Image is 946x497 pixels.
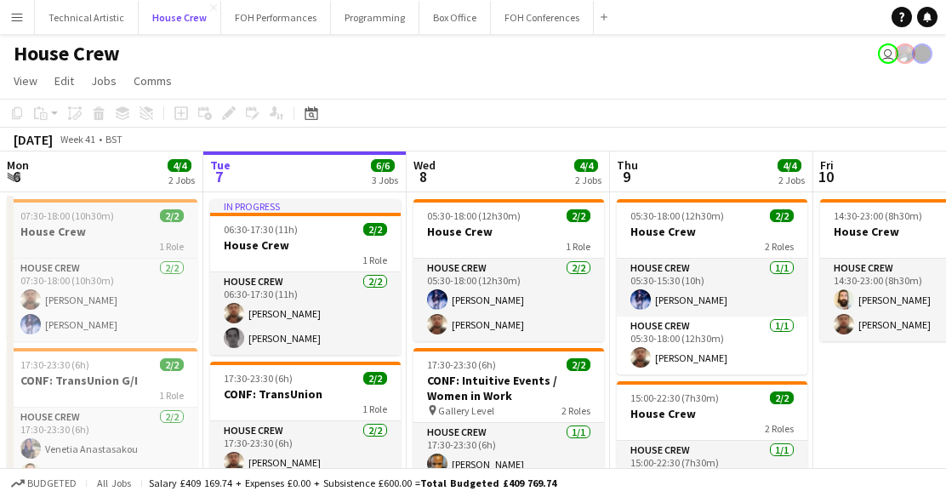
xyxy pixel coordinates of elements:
[224,223,298,236] span: 06:30-17:30 (11h)
[224,372,293,385] span: 17:30-23:30 (6h)
[419,1,491,34] button: Box Office
[7,199,197,341] app-job-card: 07:30-18:00 (10h30m)2/2House Crew1 RoleHouse Crew2/207:30-18:00 (10h30m)[PERSON_NAME][PERSON_NAME]
[567,358,590,371] span: 2/2
[420,477,556,489] span: Total Budgeted £409 769.74
[9,474,79,493] button: Budgeted
[7,408,197,490] app-card-role: House Crew2/217:30-23:30 (6h)Venetia Anastasakou[PERSON_NAME]
[820,157,834,173] span: Fri
[7,224,197,239] h3: House Crew
[7,259,197,341] app-card-role: House Crew2/207:30-18:00 (10h30m)[PERSON_NAME][PERSON_NAME]
[574,159,598,172] span: 4/4
[413,224,604,239] h3: House Crew
[630,391,719,404] span: 15:00-22:30 (7h30m)
[363,223,387,236] span: 2/2
[91,73,117,89] span: Jobs
[7,348,197,490] app-job-card: 17:30-23:30 (6h)2/2CONF: TransUnion G/I1 RoleHouse Crew2/217:30-23:30 (6h)Venetia Anastasakou[PER...
[168,159,191,172] span: 4/4
[27,477,77,489] span: Budgeted
[617,224,807,239] h3: House Crew
[413,199,604,341] app-job-card: 05:30-18:00 (12h30m)2/2House Crew1 RoleHouse Crew2/205:30-18:00 (12h30m)[PERSON_NAME][PERSON_NAME]
[770,209,794,222] span: 2/2
[20,209,114,222] span: 07:30-18:00 (10h30m)
[221,1,331,34] button: FOH Performances
[208,167,231,186] span: 7
[160,358,184,371] span: 2/2
[35,1,139,34] button: Technical Artistic
[427,358,496,371] span: 17:30-23:30 (6h)
[4,167,29,186] span: 6
[617,259,807,317] app-card-role: House Crew1/105:30-15:30 (10h)[PERSON_NAME]
[895,43,915,64] app-user-avatar: Zubair PERM Dhalla
[56,133,99,146] span: Week 41
[127,70,179,92] a: Comms
[160,209,184,222] span: 2/2
[438,404,494,417] span: Gallery Level
[765,240,794,253] span: 2 Roles
[48,70,81,92] a: Edit
[878,43,898,64] app-user-avatar: Liveforce Admin
[413,259,604,341] app-card-role: House Crew2/205:30-18:00 (12h30m)[PERSON_NAME][PERSON_NAME]
[84,70,123,92] a: Jobs
[54,73,74,89] span: Edit
[20,358,89,371] span: 17:30-23:30 (6h)
[14,73,37,89] span: View
[411,167,436,186] span: 8
[331,1,419,34] button: Programming
[210,272,401,355] app-card-role: House Crew2/206:30-17:30 (11h)[PERSON_NAME][PERSON_NAME]
[614,167,638,186] span: 9
[149,477,556,489] div: Salary £409 169.74 + Expenses £0.00 + Subsistence £600.00 =
[630,209,724,222] span: 05:30-18:00 (12h30m)
[14,41,120,66] h1: House Crew
[575,174,601,186] div: 2 Jobs
[210,199,401,355] app-job-card: In progress06:30-17:30 (11h)2/2House Crew1 RoleHouse Crew2/206:30-17:30 (11h)[PERSON_NAME][PERSON...
[105,133,123,146] div: BST
[617,406,807,421] h3: House Crew
[210,386,401,402] h3: CONF: TransUnion
[567,209,590,222] span: 2/2
[834,209,922,222] span: 14:30-23:00 (8h30m)
[770,391,794,404] span: 2/2
[94,477,134,489] span: All jobs
[159,389,184,402] span: 1 Role
[14,131,53,148] div: [DATE]
[778,174,805,186] div: 2 Jobs
[210,237,401,253] h3: House Crew
[372,174,398,186] div: 3 Jobs
[912,43,932,64] app-user-avatar: Gabrielle Barr
[159,240,184,253] span: 1 Role
[413,373,604,403] h3: CONF: Intuitive Events / Women in Work
[7,157,29,173] span: Mon
[765,422,794,435] span: 2 Roles
[7,70,44,92] a: View
[818,167,834,186] span: 10
[7,373,197,388] h3: CONF: TransUnion G/I
[371,159,395,172] span: 6/6
[168,174,195,186] div: 2 Jobs
[427,209,521,222] span: 05:30-18:00 (12h30m)
[362,254,387,266] span: 1 Role
[210,157,231,173] span: Tue
[363,372,387,385] span: 2/2
[617,157,638,173] span: Thu
[134,73,172,89] span: Comms
[210,199,401,213] div: In progress
[561,404,590,417] span: 2 Roles
[413,157,436,173] span: Wed
[617,199,807,374] app-job-card: 05:30-18:00 (12h30m)2/2House Crew2 RolesHouse Crew1/105:30-15:30 (10h)[PERSON_NAME]House Crew1/10...
[566,240,590,253] span: 1 Role
[491,1,594,34] button: FOH Conferences
[362,403,387,415] span: 1 Role
[778,159,801,172] span: 4/4
[413,423,604,481] app-card-role: House Crew1/117:30-23:30 (6h)[PERSON_NAME]
[139,1,221,34] button: House Crew
[617,317,807,374] app-card-role: House Crew1/105:30-18:00 (12h30m)[PERSON_NAME]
